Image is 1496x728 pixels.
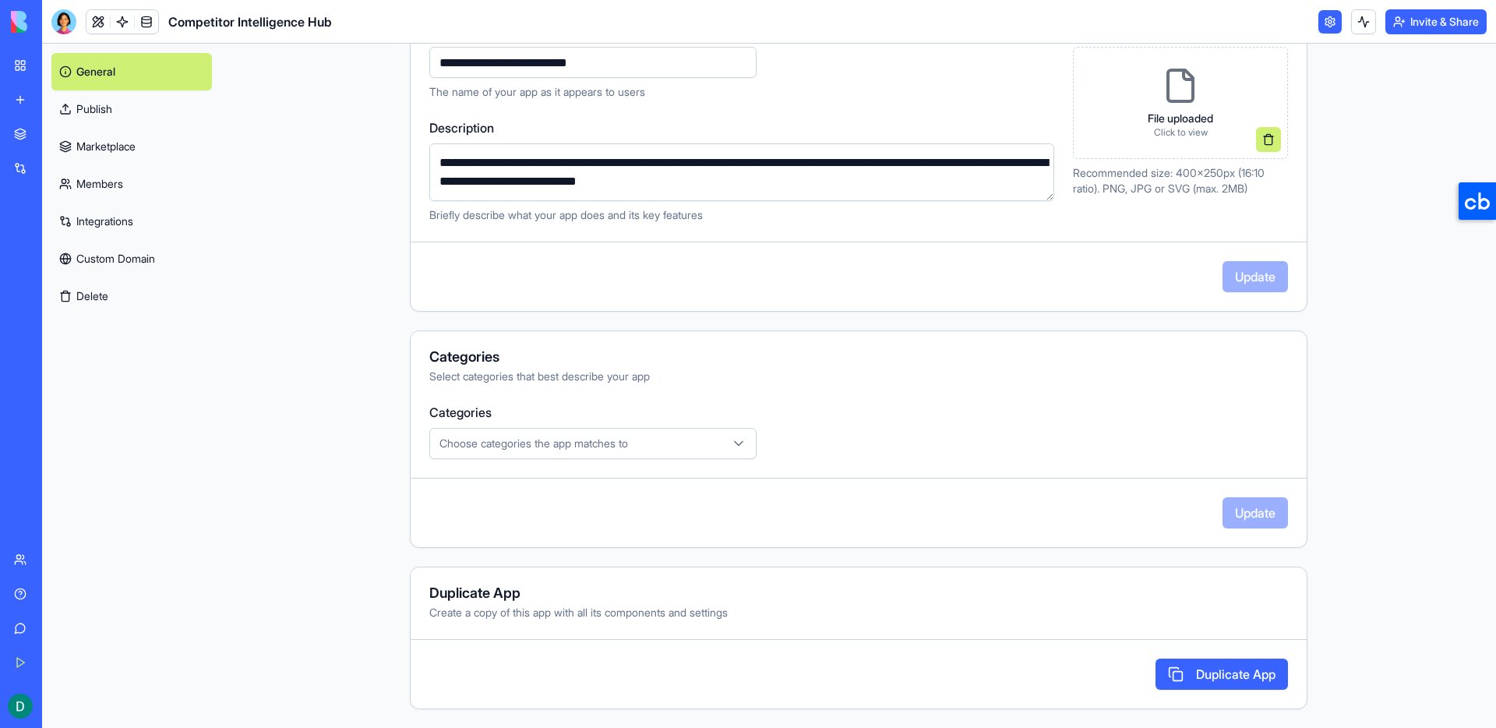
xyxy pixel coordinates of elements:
button: Duplicate App [1156,659,1288,690]
div: Create a copy of this app with all its components and settings [429,605,1288,620]
a: Custom Domain [51,240,212,277]
a: Publish [51,90,212,128]
a: Integrations [51,203,212,240]
a: General [51,53,212,90]
div: File uploadedClick to view [1073,47,1288,159]
img: ACg8ocLOXQ7lupjzvKsdczMEQFxSx6C6CoevETHTVymvBmqXdLDXuw=s96-c [8,694,33,719]
img: logo [11,11,108,33]
div: Duplicate App [429,586,1288,600]
span: Competitor Intelligence Hub [168,12,332,31]
label: Description [429,118,1054,137]
p: File uploaded [1148,111,1213,126]
button: Delete [51,277,212,315]
p: Briefly describe what your app does and its key features [429,207,1054,223]
a: Marketplace [51,128,212,165]
span: Choose categories the app matches to [439,436,628,451]
button: Choose categories the app matches to [429,428,757,459]
a: Members [51,165,212,203]
label: Categories [429,403,1288,422]
button: Invite & Share [1385,9,1487,34]
div: Select categories that best describe your app [429,369,1288,384]
p: Recommended size: 400x250px (16:10 ratio). PNG, JPG or SVG (max. 2MB) [1073,165,1288,196]
p: The name of your app as it appears to users [429,84,1054,100]
div: Categories [429,350,1288,364]
p: Click to view [1148,126,1213,139]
